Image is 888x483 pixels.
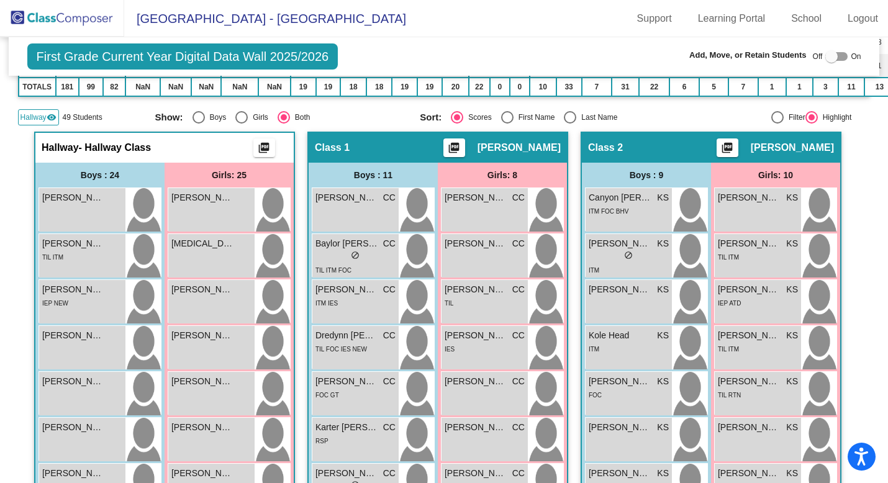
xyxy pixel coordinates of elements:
[42,237,104,250] span: [PERSON_NAME]
[490,78,510,96] td: 0
[589,283,651,296] span: [PERSON_NAME]
[56,78,79,96] td: 181
[639,78,669,96] td: 22
[512,329,525,342] span: CC
[155,112,183,123] span: Show:
[443,138,465,157] button: Print Students Details
[63,112,102,123] span: 49 Students
[315,237,378,250] span: Baylor [PERSON_NAME]
[205,112,227,123] div: Boys
[191,78,221,96] td: NaN
[42,375,104,388] span: [PERSON_NAME]
[315,267,351,274] span: TIL ITM FOC
[171,283,233,296] span: [PERSON_NAME]
[438,163,567,187] div: Girls: 8
[315,329,378,342] span: Dredynn [PERSON_NAME]
[786,191,798,204] span: KS
[589,467,651,480] span: [PERSON_NAME]
[786,421,798,434] span: KS
[309,163,438,187] div: Boys : 11
[512,421,525,434] span: CC
[19,78,56,96] td: TOTALS
[35,163,165,187] div: Boys : 24
[47,112,57,122] mat-icon: visibility
[718,300,741,307] span: IEP ATD
[758,78,786,96] td: 1
[589,421,651,434] span: [PERSON_NAME]
[718,392,741,399] span: TIL RTN
[720,142,735,159] mat-icon: picture_as_pdf
[417,78,442,96] td: 19
[445,346,455,353] span: IES
[248,112,268,123] div: Girls
[512,237,525,250] span: CC
[786,329,798,342] span: KS
[42,467,104,480] span: [PERSON_NAME]
[42,254,63,261] span: TIL ITM
[155,111,411,124] mat-radio-group: Select an option
[786,237,798,250] span: KS
[383,283,396,296] span: CC
[838,78,865,96] td: 11
[718,467,780,480] span: [PERSON_NAME]
[79,78,103,96] td: 99
[718,346,739,353] span: TIL ITM
[160,78,191,96] td: NaN
[627,9,682,29] a: Support
[42,300,68,307] span: IEP NEW
[124,9,406,29] span: [GEOGRAPHIC_DATA] - [GEOGRAPHIC_DATA]
[512,191,525,204] span: CC
[657,467,669,480] span: KS
[171,191,233,204] span: [PERSON_NAME]
[781,9,831,29] a: School
[383,467,396,480] span: CC
[689,49,807,61] span: Add, Move, or Retain Students
[20,112,47,123] span: Hallway
[315,392,339,399] span: FOC GT
[589,392,602,399] span: FOC
[256,142,271,159] mat-icon: picture_as_pdf
[556,78,582,96] td: 33
[221,78,258,96] td: NaN
[711,163,840,187] div: Girls: 10
[315,191,378,204] span: [PERSON_NAME]
[103,78,126,96] td: 82
[420,112,442,123] span: Sort:
[657,375,669,388] span: KS
[751,142,834,154] span: [PERSON_NAME]
[420,111,676,124] mat-radio-group: Select an option
[290,112,310,123] div: Both
[588,142,623,154] span: Class 2
[383,237,396,250] span: CC
[315,375,378,388] span: [PERSON_NAME]
[589,267,599,274] span: ITM
[582,163,711,187] div: Boys : 9
[657,237,669,250] span: KS
[291,78,316,96] td: 19
[718,283,780,296] span: [PERSON_NAME]
[315,300,338,307] span: ITM IES
[42,191,104,204] span: [PERSON_NAME]
[445,329,507,342] span: [PERSON_NAME]
[576,112,617,123] div: Last Name
[786,78,813,96] td: 1
[469,78,490,96] td: 22
[258,78,290,96] td: NaN
[445,375,507,388] span: [PERSON_NAME]
[315,467,378,480] span: [PERSON_NAME]
[514,112,555,123] div: First Name
[699,78,728,96] td: 5
[383,191,396,204] span: CC
[718,191,780,204] span: [PERSON_NAME]
[253,138,275,157] button: Print Students Details
[27,43,338,70] span: First Grade Current Year Digital Data Wall 2025/2026
[383,329,396,342] span: CC
[589,191,651,204] span: Canyon [PERSON_NAME]
[688,9,776,29] a: Learning Portal
[125,78,160,96] td: NaN
[445,467,507,480] span: [PERSON_NAME]
[392,78,417,96] td: 19
[315,283,378,296] span: [PERSON_NAME]
[445,191,507,204] span: [PERSON_NAME]
[315,438,328,445] span: RSP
